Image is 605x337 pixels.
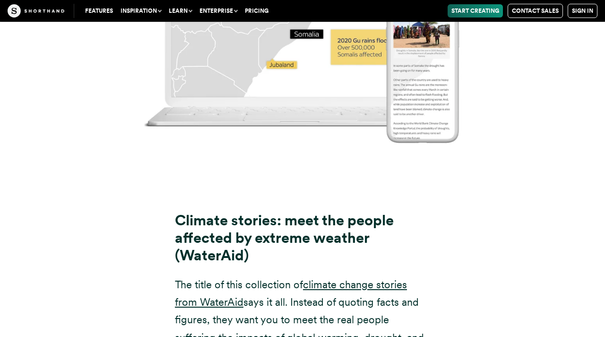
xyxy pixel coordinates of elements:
[81,4,117,18] a: Features
[117,4,165,18] button: Inspiration
[448,4,503,18] a: Start Creating
[8,4,64,18] img: The Craft
[175,212,394,264] strong: Climate stories: meet the people affected by extreme weather (WaterAid)
[508,4,563,18] a: Contact Sales
[241,4,272,18] a: Pricing
[568,4,597,18] a: Sign in
[196,4,241,18] button: Enterprise
[165,4,196,18] button: Learn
